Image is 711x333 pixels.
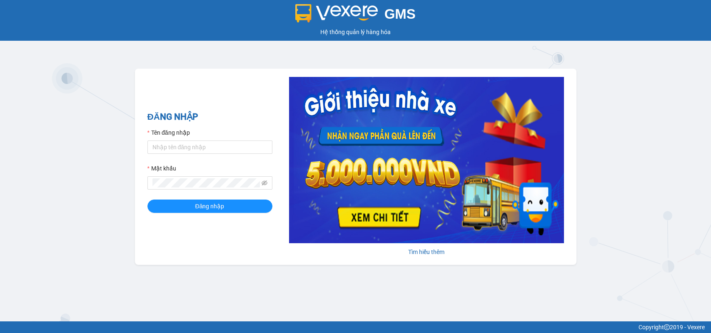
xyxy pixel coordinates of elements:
label: Tên đăng nhập [147,128,190,137]
div: Hệ thống quản lý hàng hóa [2,27,709,37]
span: eye-invisible [262,180,267,186]
img: logo 2 [295,4,378,22]
span: copyright [664,324,670,330]
button: Đăng nhập [147,200,272,213]
a: GMS [295,12,416,19]
h2: ĐĂNG NHẬP [147,110,272,124]
div: Tìm hiểu thêm [289,247,564,257]
img: banner-0 [289,77,564,243]
span: Đăng nhập [195,202,225,211]
input: Tên đăng nhập [147,141,272,154]
span: GMS [384,6,416,22]
label: Mật khẩu [147,164,176,173]
div: Copyright 2019 - Vexere [6,323,705,332]
input: Mật khẩu [152,178,260,187]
